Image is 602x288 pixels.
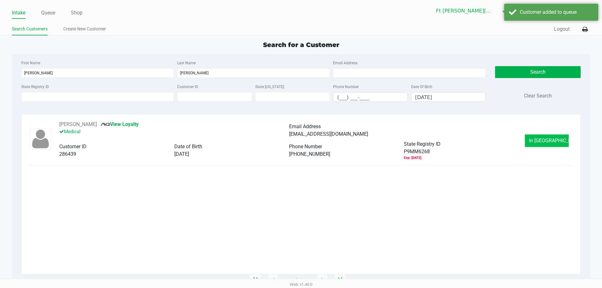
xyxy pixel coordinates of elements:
[411,92,486,102] input: Format: MM/DD/YYYY
[525,134,569,147] button: In [GEOGRAPHIC_DATA]
[289,131,368,137] span: [EMAIL_ADDRESS][DOMAIN_NAME]
[12,8,25,17] a: Intake
[174,151,189,157] span: [DATE]
[101,121,139,127] a: View Loyalty
[290,282,312,287] span: Web: v1.40.0
[59,121,97,128] button: See customer info
[289,151,330,157] span: [PHONE_NUMBER]
[12,25,48,33] a: Search Customers
[333,60,357,66] label: Email Address
[404,148,430,155] span: P9MM6268
[263,41,339,49] span: Search for a Customer
[250,274,261,286] app-submit-button: Move to first page
[177,60,196,66] label: Last Name
[317,274,328,286] app-submit-button: Next
[411,92,486,102] kendo-maskedtextbox: Format: MM/DD/YYYY
[333,92,408,102] kendo-maskedtextbox: Format: (999) 999-9999
[436,7,494,15] span: Ft [PERSON_NAME][GEOGRAPHIC_DATA]
[404,141,441,147] span: State Registry ID
[71,8,82,17] a: Shop
[268,274,278,286] app-submit-button: Previous
[520,8,594,16] div: Customer added to queue
[524,92,552,100] button: Clear Search
[411,84,432,90] label: Date Of Birth
[255,84,284,90] label: State [US_STATE]
[21,60,40,66] label: First Name
[59,144,87,149] span: Customer ID
[59,128,289,135] p: Medical
[333,84,359,90] label: Phone Number
[174,144,202,149] span: Date of Birth
[495,66,580,78] button: Search
[63,25,106,33] a: Create New Customer
[404,155,421,161] div: Medical card expired
[333,92,408,102] input: Format: (999) 999-9999
[289,123,321,129] span: Email Address
[498,3,510,18] button: Select
[59,151,76,157] span: 286439
[41,8,55,17] a: Queue
[177,84,198,90] label: Customer ID
[21,84,49,90] label: State Registry ID
[285,277,311,283] span: 1 - 1 of 1 items
[334,274,346,286] app-submit-button: Move to last page
[529,138,582,144] span: In [GEOGRAPHIC_DATA]
[554,25,570,33] button: Logout
[289,144,322,149] span: Phone Number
